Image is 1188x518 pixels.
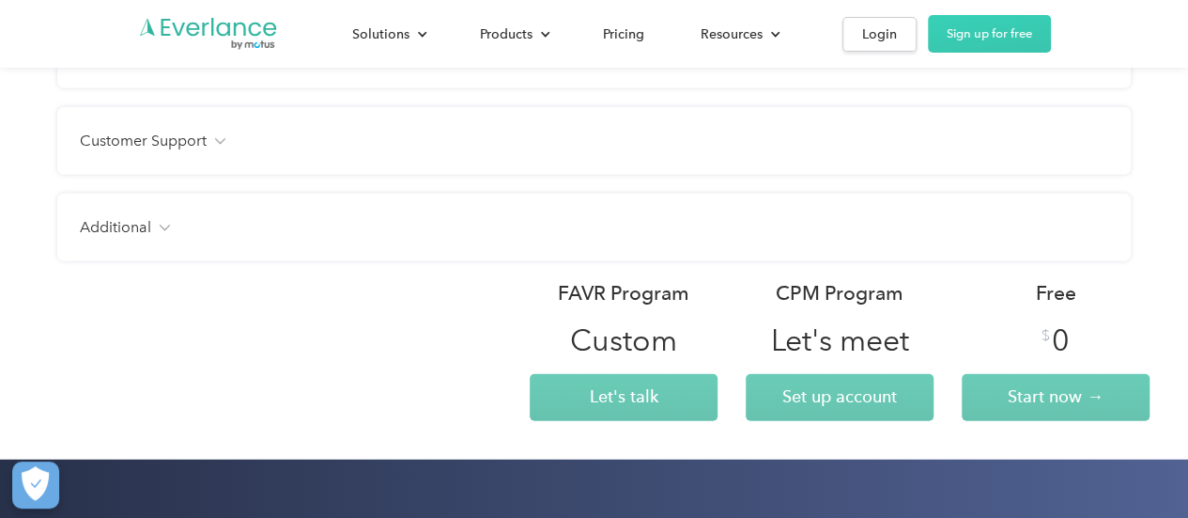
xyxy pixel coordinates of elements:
div: Solutions [352,23,409,46]
div: Free [1036,280,1076,306]
span: Let's talk [590,386,658,406]
div: Custom [570,322,677,359]
div: CPM Program [776,280,903,306]
div: Solutions [333,18,442,51]
input: Submit [324,170,447,209]
a: Login [842,17,917,52]
a: Start now → [962,374,1149,421]
div: FAVR Program [558,280,689,306]
div: Products [480,23,532,46]
input: Submit [324,247,447,286]
button: Cookies Settings [12,462,59,509]
h4: Customer Support [80,130,207,152]
span: Set up account [782,386,897,406]
div: 0 [1052,322,1070,359]
a: Set up account [746,374,933,421]
a: Sign up for free [928,15,1051,53]
a: Go to homepage [138,16,279,52]
div: Resources [701,23,763,46]
div: Products [461,18,565,51]
h4: Additional [80,216,151,239]
div: Resources [682,18,795,51]
a: Let's talk [530,374,717,421]
div: $ [1041,326,1050,345]
span: Start now → [1008,386,1103,406]
div: Login [862,23,897,46]
div: Pricing [603,23,644,46]
a: Pricing [584,18,663,51]
div: Let's meet [771,322,909,359]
